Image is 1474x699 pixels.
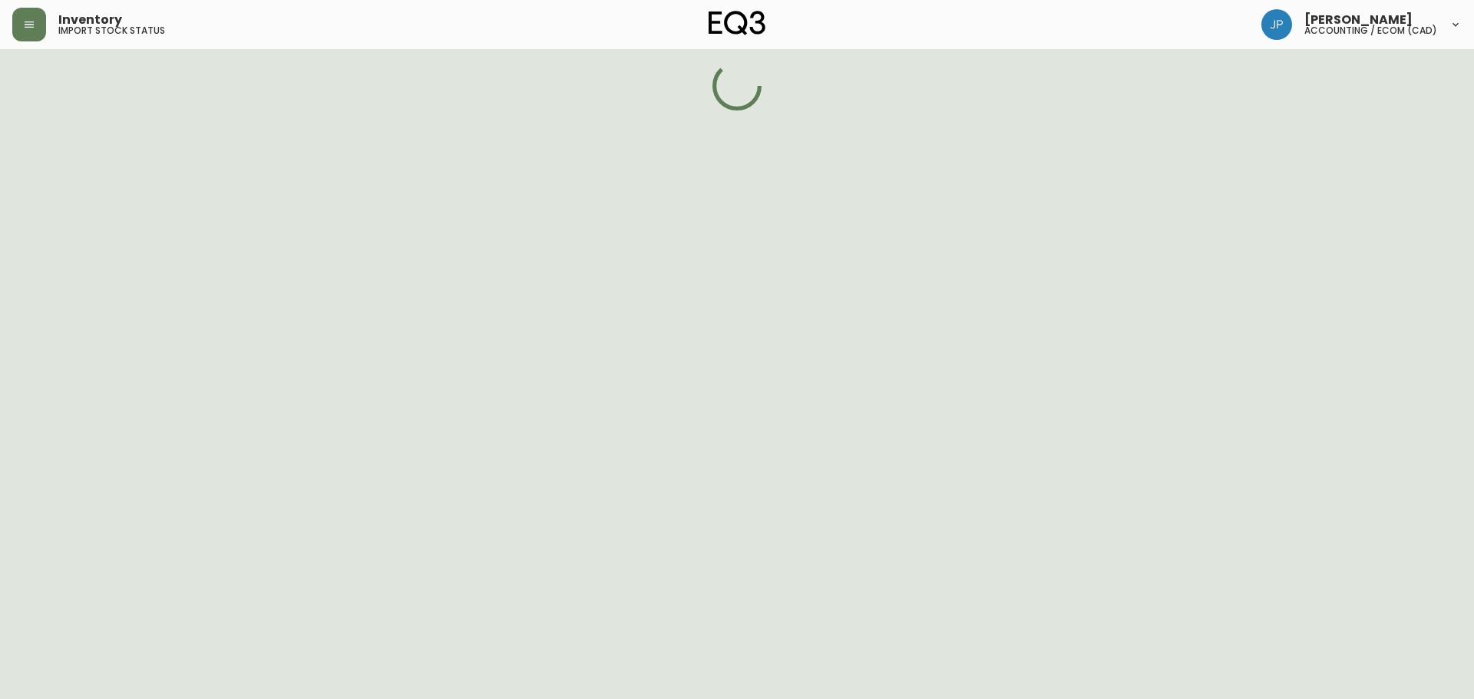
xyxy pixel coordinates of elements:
img: 6a5580316bd5582e3315f951a7ff7adb [1261,9,1292,40]
img: logo [709,11,765,35]
span: Inventory [58,14,122,26]
span: [PERSON_NAME] [1304,14,1413,26]
h5: accounting / ecom (cad) [1304,26,1437,35]
h5: import stock status [58,26,165,35]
